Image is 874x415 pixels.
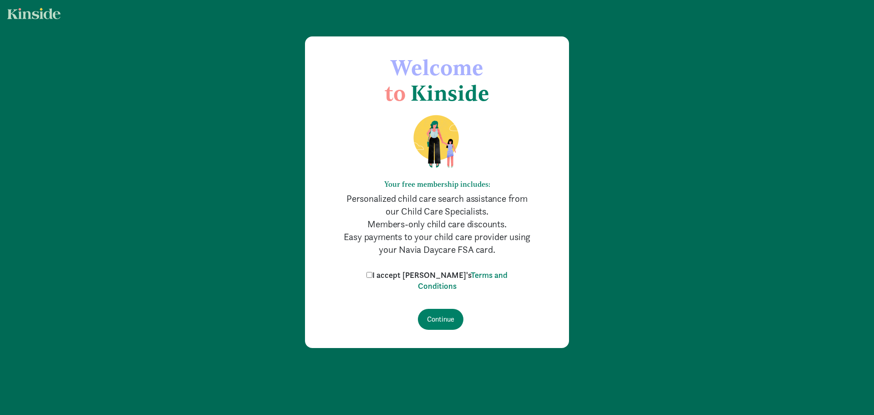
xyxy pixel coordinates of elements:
p: Members-only child care discounts. [341,218,533,231]
input: I accept [PERSON_NAME]'sTerms and Conditions [366,272,372,278]
h6: Your free membership includes: [341,180,533,189]
p: Easy payments to your child care provider using your Navia Daycare FSA card. [341,231,533,256]
img: illustration-mom-daughter.png [402,114,472,169]
p: Personalized child care search assistance from our Child Care Specialists. [341,192,533,218]
span: to [385,80,406,106]
span: Kinside [411,80,489,106]
img: light.svg [7,8,61,19]
input: Continue [418,309,463,330]
label: I accept [PERSON_NAME]'s [364,270,510,292]
a: Terms and Conditions [418,270,508,291]
span: Welcome [391,54,483,81]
